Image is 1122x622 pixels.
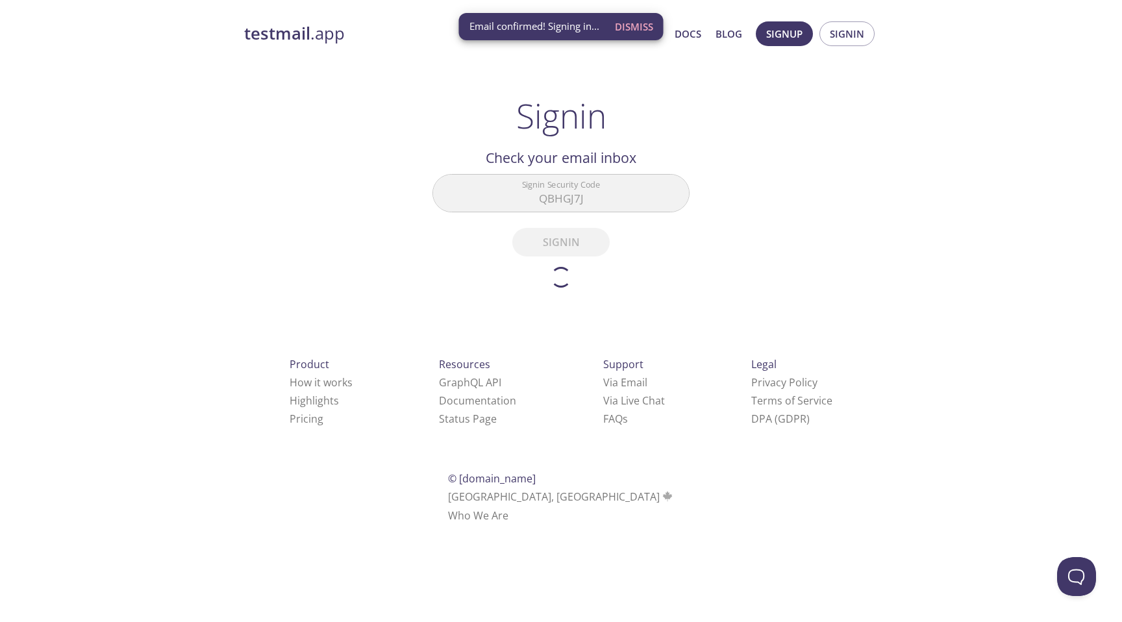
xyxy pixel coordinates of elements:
iframe: Help Scout Beacon - Open [1057,557,1096,596]
a: Highlights [290,393,339,408]
span: © [DOMAIN_NAME] [448,471,536,486]
h1: Signin [516,96,606,135]
a: testmail.app [244,23,549,45]
span: Product [290,357,329,371]
span: Dismiss [615,18,653,35]
a: DPA (GDPR) [751,412,810,426]
span: Signup [766,25,803,42]
a: Status Page [439,412,497,426]
a: How it works [290,375,353,390]
a: Via Email [603,375,647,390]
span: Support [603,357,643,371]
a: Blog [716,25,742,42]
span: Legal [751,357,777,371]
a: Documentation [439,393,516,408]
a: Pricing [290,412,323,426]
a: GraphQL API [439,375,501,390]
span: Resources [439,357,490,371]
h2: Check your email inbox [432,147,690,169]
a: Privacy Policy [751,375,817,390]
a: FAQ [603,412,628,426]
a: Terms of Service [751,393,832,408]
span: Signin [830,25,864,42]
button: Signin [819,21,875,46]
a: Who We Are [448,508,508,523]
button: Dismiss [610,14,658,39]
span: [GEOGRAPHIC_DATA], [GEOGRAPHIC_DATA] [448,490,675,504]
a: Docs [675,25,701,42]
span: Email confirmed! Signing in... [469,19,599,33]
button: Signup [756,21,813,46]
strong: testmail [244,22,310,45]
span: s [623,412,628,426]
a: Via Live Chat [603,393,665,408]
